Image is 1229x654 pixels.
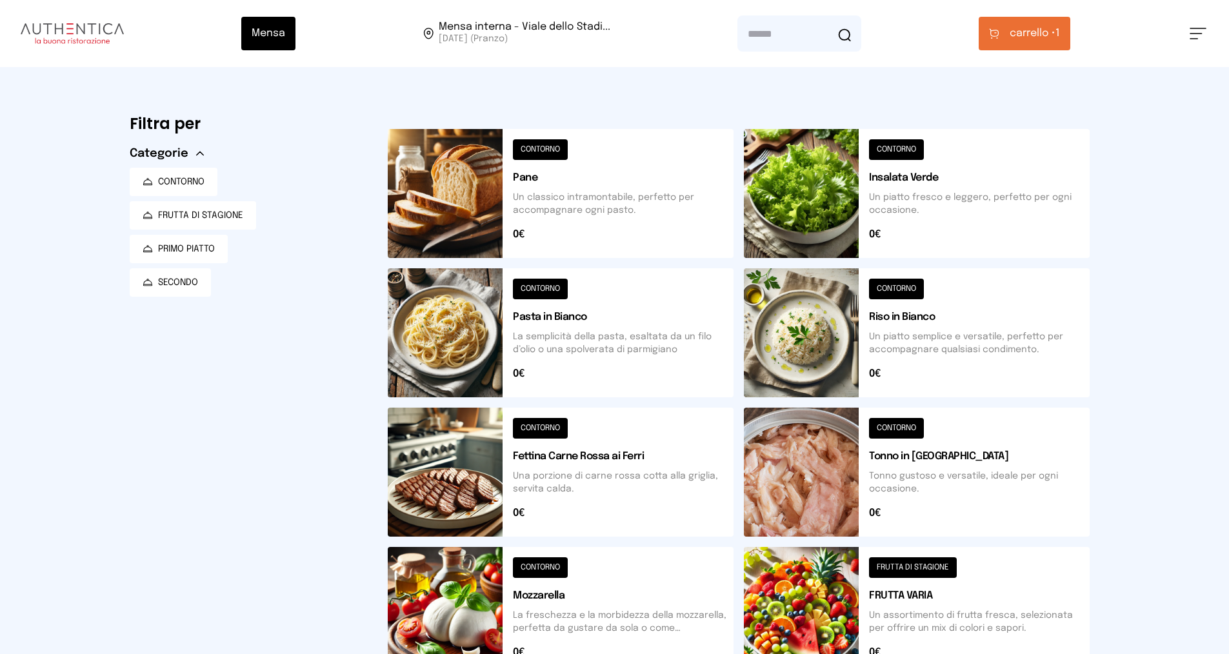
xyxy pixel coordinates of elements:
span: Categorie [130,144,188,163]
img: logo.8f33a47.png [21,23,124,44]
button: carrello •1 [979,17,1070,50]
button: SECONDO [130,268,211,297]
button: Categorie [130,144,204,163]
h6: Filtra per [130,114,367,134]
button: FRUTTA DI STAGIONE [130,201,256,230]
span: FRUTTA DI STAGIONE [158,209,243,222]
button: CONTORNO [130,168,217,196]
span: CONTORNO [158,175,205,188]
span: carrello • [1010,26,1055,41]
span: 1 [1010,26,1060,41]
span: Viale dello Stadio, 77, 05100 Terni TR, Italia [439,22,610,45]
span: SECONDO [158,276,198,289]
button: PRIMO PIATTO [130,235,228,263]
span: [DATE] (Pranzo) [439,32,610,45]
button: Mensa [241,17,295,50]
span: PRIMO PIATTO [158,243,215,255]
